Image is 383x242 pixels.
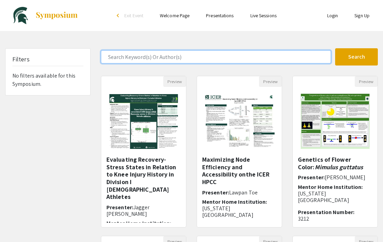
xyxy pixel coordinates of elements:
h6: Presenter: [202,189,277,196]
a: Welcome Page [160,12,189,19]
span: Jagger [PERSON_NAME] [106,204,150,218]
p: [US_STATE][GEOGRAPHIC_DATA] [202,205,277,218]
h5: Filters [12,56,30,63]
div: Open Presentation <p>Genetics of Flower Color: <em>Mimulus guttatus</em></p> [292,76,378,228]
a: Sign Up [354,12,370,19]
a: Live Sessions [250,12,277,19]
h5: Genetics of Flower Color: [298,156,372,171]
button: Preview [163,76,186,87]
img: Mid-Michigan Symposium for Undergraduate Research Experiences 2025 [13,7,28,24]
img: <p>Evaluating Recovery-Stress States in Relation to Knee Injury History in Division I Female Athl... [101,87,186,156]
div: Open Presentation <p>Evaluating Recovery-Stress States in Relation to Knee Injury History in Divi... [101,76,186,228]
p: 3212 [298,215,372,222]
span: Mentor Home Institution: [298,183,363,191]
em: Mimulus guttatus [315,163,363,171]
div: No filters available for this Symposium. [6,49,90,95]
h6: Presenter: [106,204,181,217]
span: [PERSON_NAME] [325,174,365,181]
img: Symposium by ForagerOne [35,11,78,20]
span: Lawpan Toe [229,189,258,196]
button: Preview [355,76,377,87]
h5: Evaluating Recovery-Stress States in Relation to Knee Injury History in Division I [DEMOGRAPHIC_D... [106,156,181,201]
span: Exit Event [124,12,143,19]
button: Preview [259,76,282,87]
a: Login [327,12,338,19]
a: Presentations [206,12,234,19]
img: <p><span style="background-color: rgb(245, 245, 245); color: rgb(0, 0, 0);">Maximizing Node Effic... [197,88,282,155]
div: arrow_back_ios [117,13,121,18]
span: Mentor Home Institution: [202,198,267,205]
button: Search [335,48,378,65]
iframe: Chat [5,211,29,237]
h5: Maximizing Node Efficiency and Accessibility onthe ICER HPCC​ [202,156,277,185]
span: Presentation Number: [298,209,354,216]
h6: Presenter: [298,174,372,181]
a: Mid-Michigan Symposium for Undergraduate Research Experiences 2025 [5,7,78,24]
p: [US_STATE][GEOGRAPHIC_DATA] [298,190,372,203]
input: Search Keyword(s) Or Author(s) [101,50,331,63]
span: Mentor Home Institution: [106,220,171,227]
img: <p>Genetics of Flower Color: <em>Mimulus guttatus</em></p> [294,87,376,156]
div: Open Presentation <p><span style="background-color: rgb(245, 245, 245); color: rgb(0, 0, 0);">Max... [197,76,282,228]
